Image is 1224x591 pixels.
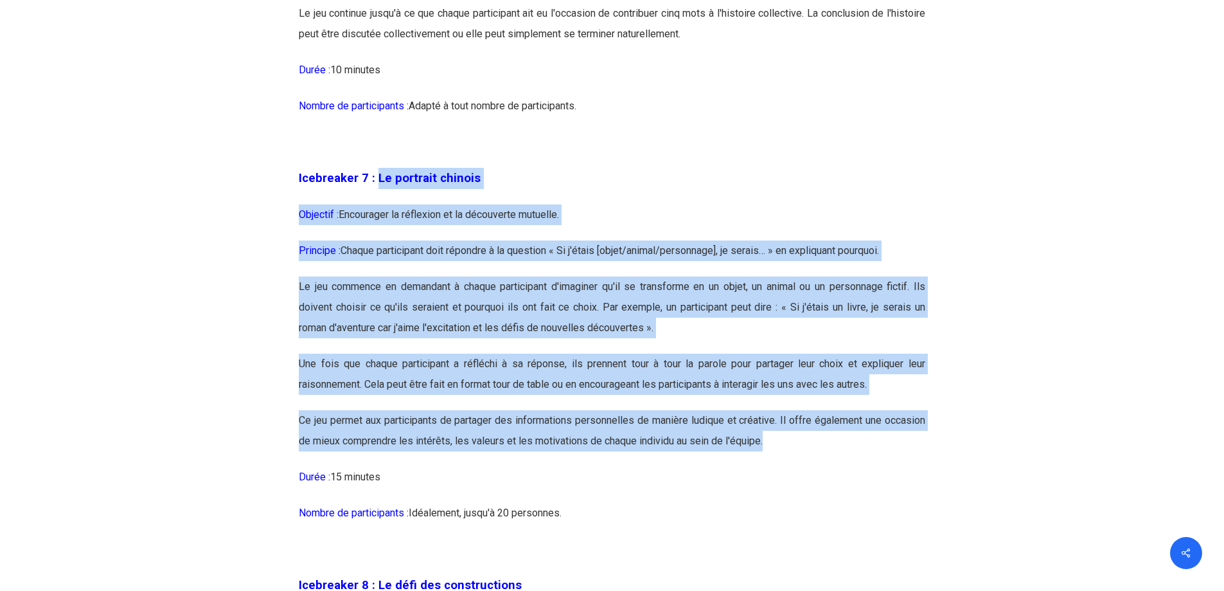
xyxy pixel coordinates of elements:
[299,171,481,185] font: Icebreaker 7 : Le portrait chinois
[330,471,380,483] font: 15 minutes
[409,507,562,519] font: Idéalement, jusqu'à 20 personnes.
[299,100,409,112] font: Nombre de participants :
[299,208,339,221] font: Objectif :
[299,414,925,447] font: Ce jeu permet aux participants de partager des informations personnelles de manière ludique et cr...
[341,244,879,257] font: Chaque participant doit répondre à la question « Si j'étais [objet/animal/personnage], je serais…...
[299,7,925,40] font: Le jeu continue jusqu'à ce que chaque participant ait eu l'occasion de contribuer cinq mots à l'h...
[299,64,330,76] font: Durée :
[330,64,380,76] font: 10 minutes
[299,471,330,483] font: Durée :
[299,244,341,257] font: Principe :
[299,507,409,519] font: Nombre de participants :
[409,100,576,112] font: Adapté à tout nombre de participants.
[299,280,925,334] font: Le jeu commence en demandant à chaque participant d'imaginer qu'il se transforme en un objet, un ...
[299,358,925,390] font: Une fois que chaque participant a réfléchi à sa réponse, ils prennent tour à tour la parole pour ...
[339,208,559,221] font: Encourager la réflexion et la découverte mutuelle.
